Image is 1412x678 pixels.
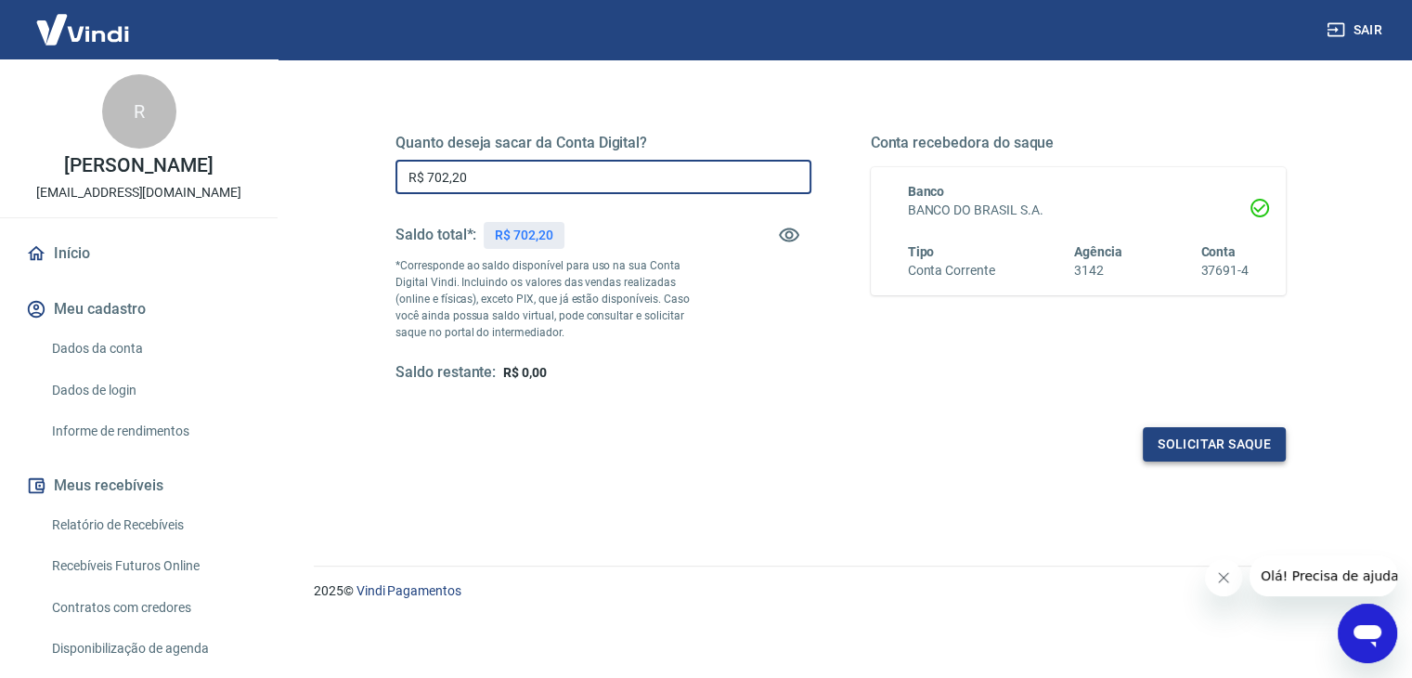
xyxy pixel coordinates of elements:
[45,589,255,627] a: Contratos com credores
[1200,244,1236,259] span: Conta
[1200,261,1249,280] h6: 37691-4
[1143,427,1286,462] button: Solicitar saque
[45,412,255,450] a: Informe de rendimentos
[503,365,547,380] span: R$ 0,00
[45,330,255,368] a: Dados da conta
[395,134,811,152] h5: Quanto deseja sacar da Conta Digital?
[64,156,213,176] p: [PERSON_NAME]
[22,233,255,274] a: Início
[36,183,241,202] p: [EMAIL_ADDRESS][DOMAIN_NAME]
[1323,13,1390,47] button: Sair
[1250,555,1397,596] iframe: Mensagem da empresa
[22,1,143,58] img: Vindi
[22,465,255,506] button: Meus recebíveis
[908,244,935,259] span: Tipo
[395,226,476,244] h5: Saldo total*:
[1205,559,1242,596] iframe: Fechar mensagem
[45,547,255,585] a: Recebíveis Futuros Online
[102,74,176,149] div: R
[1074,244,1122,259] span: Agência
[45,506,255,544] a: Relatório de Recebíveis
[45,372,255,410] a: Dados de login
[356,583,461,598] a: Vindi Pagamentos
[314,581,1367,601] p: 2025 ©
[1338,604,1397,663] iframe: Botão para abrir a janela de mensagens
[1074,261,1122,280] h6: 3142
[871,134,1287,152] h5: Conta recebedora do saque
[395,257,707,341] p: *Corresponde ao saldo disponível para uso na sua Conta Digital Vindi. Incluindo os valores das ve...
[908,201,1250,220] h6: BANCO DO BRASIL S.A.
[495,226,553,245] p: R$ 702,20
[22,289,255,330] button: Meu cadastro
[45,630,255,668] a: Disponibilização de agenda
[908,261,995,280] h6: Conta Corrente
[11,13,156,28] span: Olá! Precisa de ajuda?
[395,363,496,383] h5: Saldo restante:
[908,184,945,199] span: Banco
